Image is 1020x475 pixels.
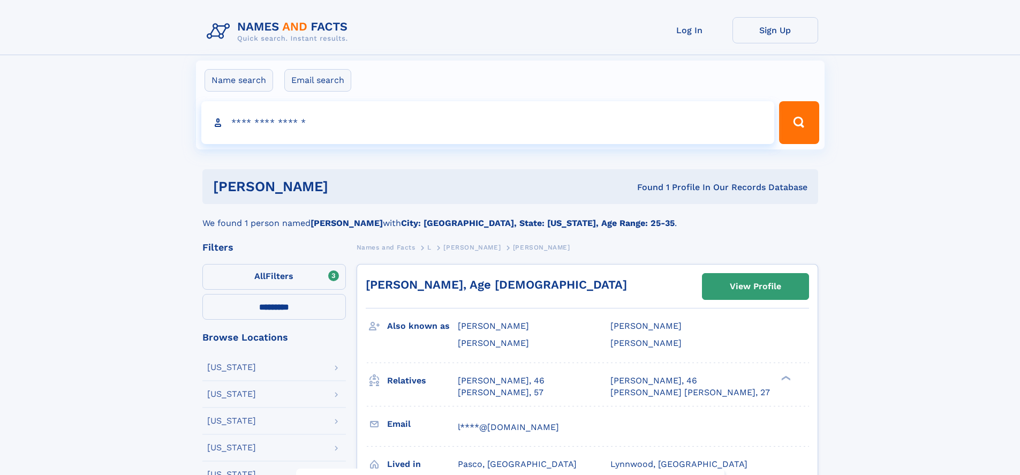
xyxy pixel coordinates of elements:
div: Browse Locations [202,333,346,342]
a: Names and Facts [357,240,415,254]
div: ❯ [779,374,791,381]
a: [PERSON_NAME], Age [DEMOGRAPHIC_DATA] [366,278,627,291]
span: [PERSON_NAME] [610,321,682,331]
h1: [PERSON_NAME] [213,180,483,193]
div: Filters [202,243,346,252]
a: [PERSON_NAME] [PERSON_NAME], 27 [610,387,770,398]
span: L [427,244,432,251]
div: [US_STATE] [207,363,256,372]
label: Email search [284,69,351,92]
div: Found 1 Profile In Our Records Database [482,182,807,193]
img: Logo Names and Facts [202,17,357,46]
b: City: [GEOGRAPHIC_DATA], State: [US_STATE], Age Range: 25-35 [401,218,675,228]
a: [PERSON_NAME], 57 [458,387,543,398]
label: Name search [205,69,273,92]
a: Sign Up [732,17,818,43]
span: [PERSON_NAME] [610,338,682,348]
a: View Profile [702,274,809,299]
span: [PERSON_NAME] [443,244,501,251]
span: [PERSON_NAME] [458,338,529,348]
h3: Email [387,415,458,433]
a: [PERSON_NAME], 46 [610,375,697,387]
div: [US_STATE] [207,443,256,452]
span: Lynnwood, [GEOGRAPHIC_DATA] [610,459,747,469]
div: View Profile [730,274,781,299]
div: [US_STATE] [207,390,256,398]
span: [PERSON_NAME] [458,321,529,331]
label: Filters [202,264,346,290]
b: [PERSON_NAME] [311,218,383,228]
input: search input [201,101,775,144]
button: Search Button [779,101,819,144]
a: [PERSON_NAME] [443,240,501,254]
h3: Relatives [387,372,458,390]
h3: Lived in [387,455,458,473]
div: We found 1 person named with . [202,204,818,230]
a: [PERSON_NAME], 46 [458,375,545,387]
span: [PERSON_NAME] [513,244,570,251]
a: Log In [647,17,732,43]
span: All [254,271,266,281]
a: L [427,240,432,254]
div: [US_STATE] [207,417,256,425]
span: Pasco, [GEOGRAPHIC_DATA] [458,459,577,469]
h3: Also known as [387,317,458,335]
